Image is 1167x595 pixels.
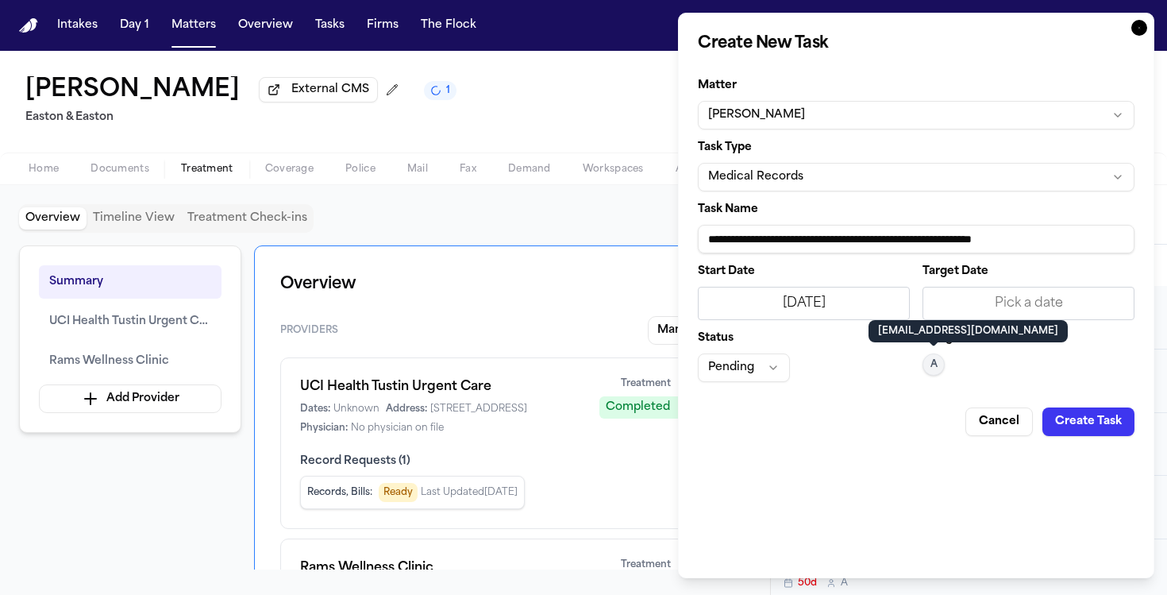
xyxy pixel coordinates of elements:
[698,266,910,277] label: Start Date
[698,354,790,382] button: Pending
[708,294,899,313] div: [DATE]
[922,266,1134,277] label: Target Date
[698,101,1134,129] button: [PERSON_NAME]
[698,203,758,215] span: Task Name
[922,354,945,376] button: A
[698,287,910,320] button: [DATE]
[698,80,1134,91] label: Matter
[698,163,1134,191] button: Medical Records
[698,142,1134,153] label: Task Type
[933,294,1124,313] div: Pick a date
[1042,408,1134,436] button: Create Task
[930,358,938,371] span: A
[878,325,1058,338] p: [EMAIL_ADDRESS][DOMAIN_NAME]
[698,333,910,344] label: Status
[965,408,1033,436] button: Cancel
[698,33,1134,55] h2: Create New Task
[922,287,1134,320] button: Pick a date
